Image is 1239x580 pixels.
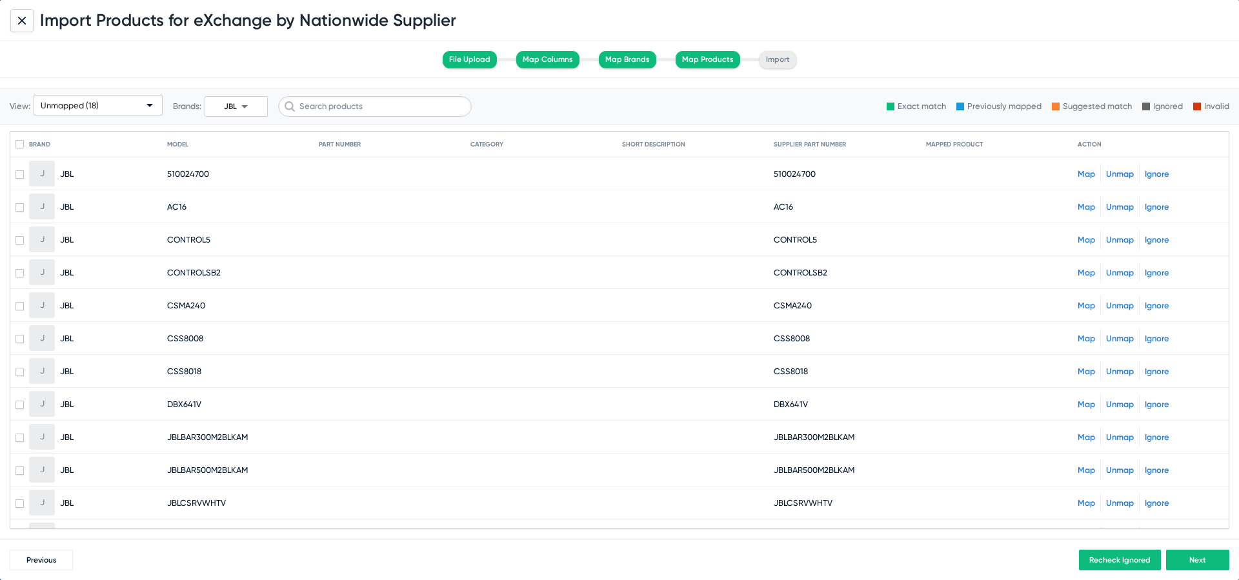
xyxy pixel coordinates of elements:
[60,268,74,277] span: JBL
[1166,550,1229,570] button: Next
[167,334,203,343] span: CSS8008
[167,301,205,310] span: CSMA240
[1078,202,1095,212] a: Map
[319,132,470,157] mat-header-cell: Part Number
[10,550,73,570] button: Previous
[1078,132,1224,157] mat-header-cell: Action
[40,358,45,384] span: J
[1078,366,1095,376] a: Map
[1106,268,1134,277] a: Unmap
[1145,432,1169,442] a: Ignore
[1145,399,1169,409] a: Ignore
[443,51,497,68] span: File Upload
[40,391,45,417] span: J
[1079,550,1161,570] button: Recheck Ignored
[60,202,74,212] span: JBL
[1204,101,1229,111] div: Invalid
[1106,202,1134,212] a: Unmap
[1078,169,1095,179] a: Map
[774,169,816,179] span: 510024700
[1153,101,1183,111] div: Ignored
[774,132,925,157] mat-header-cell: Supplier Part Number
[1145,334,1169,343] a: Ignore
[1145,301,1169,310] a: Ignore
[898,101,946,111] div: Exact match
[1089,555,1151,565] span: Recheck Ignored
[967,101,1042,111] div: Previously mapped
[60,334,74,343] span: JBL
[774,498,832,508] span: JBLCSRVWHTV
[1106,432,1134,442] a: Unmap
[1078,498,1095,508] a: Map
[60,235,74,245] span: JBL
[1106,301,1134,310] a: Unmap
[774,268,827,277] span: CONTROLSB2
[1145,268,1169,277] a: Ignore
[1078,432,1095,442] a: Map
[1145,202,1169,212] a: Ignore
[224,102,237,111] span: JBL
[1078,301,1095,310] a: Map
[167,169,209,179] span: 510024700
[1189,555,1206,565] span: Next
[40,226,45,252] span: J
[26,555,57,565] span: Previous
[774,432,854,442] span: JBLBAR300M2BLKAM
[60,498,74,508] span: JBL
[1078,334,1095,343] a: Map
[1078,235,1095,245] a: Map
[167,132,319,157] mat-header-cell: Model
[516,51,579,68] span: Map Columns
[1106,399,1134,409] a: Unmap
[1145,465,1169,475] a: Ignore
[237,99,252,114] span: arrow_drop_down
[774,366,808,376] span: CSS8018
[1106,235,1134,245] a: Unmap
[40,490,45,515] span: J
[167,498,226,508] span: JBLCSRVWHTV
[774,399,808,409] span: DBX641V
[205,96,268,117] button: JBLarrow_drop_down
[167,432,248,442] span: JBLBAR300M2BLKAM
[1078,399,1095,409] a: Map
[676,51,740,68] span: Map Products
[1078,268,1095,277] a: Map
[60,169,74,179] span: JBL
[41,101,99,110] span: Unmapped (18)
[1078,465,1095,475] a: Map
[60,301,74,310] span: JBL
[1106,169,1134,179] a: Unmap
[470,132,622,157] mat-header-cell: Category
[60,432,74,442] span: JBL
[599,51,656,68] span: Map Brands
[1145,366,1169,376] a: Ignore
[1106,366,1134,376] a: Unmap
[60,366,74,376] span: JBL
[40,523,45,548] span: J
[10,101,30,111] span: View:
[167,465,248,475] span: JBLBAR500M2BLKAM
[1106,498,1134,508] a: Unmap
[926,132,1078,157] mat-header-cell: Mapped Product
[40,259,45,285] span: J
[1145,235,1169,245] a: Ignore
[29,141,50,148] span: Brand
[60,465,74,475] span: JBL
[167,235,210,245] span: CONTROL5
[40,325,45,351] span: J
[774,465,854,475] span: JBLBAR500M2BLKAM
[40,424,45,450] span: J
[1106,334,1134,343] a: Unmap
[774,334,810,343] span: CSS8008
[1145,169,1169,179] a: Ignore
[167,399,201,409] span: DBX641V
[167,202,186,212] span: AC16
[774,235,817,245] span: CONTROL5
[1063,101,1132,111] div: Suggested match
[40,457,45,483] span: J
[167,268,221,277] span: CONTROLSB2
[40,10,456,30] h1: Import Products for eXchange by Nationwide Supplier
[173,101,201,111] span: Brands:
[774,202,793,212] span: AC16
[760,51,796,68] span: Import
